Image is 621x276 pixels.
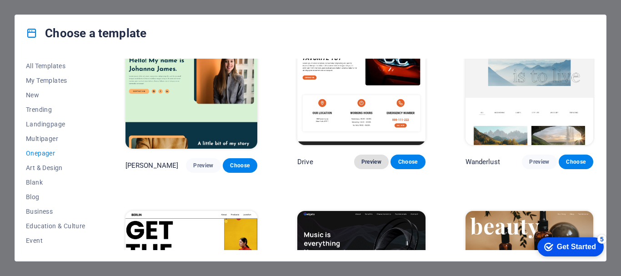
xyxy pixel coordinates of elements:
span: Art & Design [26,164,85,171]
iframe: To enrich screen reader interactions, please activate Accessibility in Grammarly extension settings [530,233,607,260]
span: Preview [193,162,213,169]
button: Event [26,233,85,248]
span: Trending [26,106,85,113]
button: My Templates [26,73,85,88]
h4: Choose a template [26,26,146,40]
span: All Templates [26,62,85,70]
button: Choose [223,158,257,173]
p: Drive [297,157,313,166]
span: Multipager [26,135,85,142]
button: Choose [559,155,593,169]
button: Trending [26,102,85,117]
img: Johanna James [125,27,257,149]
span: Choose [230,162,250,169]
button: All Templates [26,59,85,73]
button: Gastronomy [26,248,85,262]
span: Blog [26,193,85,201]
p: [PERSON_NAME] [125,161,179,170]
button: Education & Culture [26,219,85,233]
button: Choose [391,155,425,169]
span: Education & Culture [26,222,85,230]
span: Preview [529,158,549,166]
button: Onepager [26,146,85,161]
button: Landingpage [26,117,85,131]
span: Onepager [26,150,85,157]
span: Choose [398,158,418,166]
span: Blank [26,179,85,186]
span: Landingpage [26,120,85,128]
img: Drive [297,27,425,145]
img: Wanderlust [466,27,594,145]
span: Business [26,208,85,215]
button: Business [26,204,85,219]
span: Preview [361,158,381,166]
span: New [26,91,85,99]
span: Event [26,237,85,244]
button: New [26,88,85,102]
span: My Templates [26,77,85,84]
button: Preview [522,155,556,169]
button: Art & Design [26,161,85,175]
button: Preview [186,158,220,173]
button: Blank [26,175,85,190]
button: Multipager [26,131,85,146]
span: Choose [566,158,586,166]
button: Preview [354,155,389,169]
button: Blog [26,190,85,204]
p: Wanderlust [466,157,500,166]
